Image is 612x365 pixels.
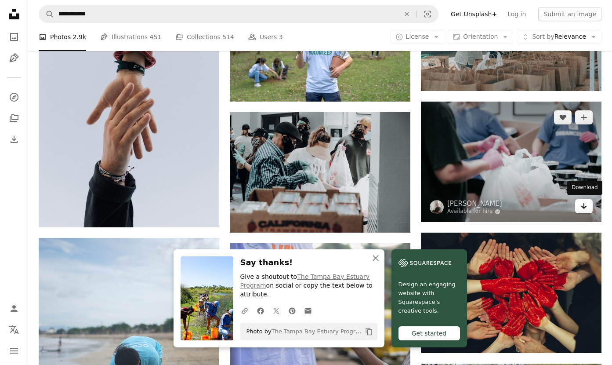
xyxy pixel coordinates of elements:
[391,249,467,347] a: Design an engaging website with Squarespace’s creative tools.Get started
[575,199,593,213] a: Download
[39,110,219,118] a: view of two persons hands
[421,233,601,353] img: hands formed together with red heart paint
[421,288,601,296] a: hands formed together with red heart paint
[253,302,268,319] a: Share on Facebook
[502,7,531,21] a: Log in
[5,342,23,360] button: Menu
[5,300,23,318] a: Log in / Sign up
[39,6,54,22] button: Search Unsplash
[398,280,460,315] span: Design an engaging website with Squarespace’s creative tools.
[5,131,23,148] a: Download History
[417,6,438,22] button: Visual search
[39,5,438,23] form: Find visuals sitewide
[397,6,416,22] button: Clear
[567,181,602,195] div: Download
[398,256,451,270] img: file-1606177908946-d1eed1cbe4f5image
[448,30,513,44] button: Orientation
[5,5,23,25] a: Home — Unsplash
[272,328,365,335] a: The Tampa Bay Estuary Program
[242,325,362,339] span: Photo by on
[240,273,370,289] a: The Tampa Bay Estuary Program
[430,200,444,214] img: Go to Joel Muniz's profile
[222,32,234,42] span: 514
[230,168,410,176] a: people standing in front of brown cardboard boxes
[284,302,300,319] a: Share on Pinterest
[538,7,601,21] button: Submit an image
[575,110,593,124] button: Add to Collection
[398,326,460,340] div: Get started
[532,33,586,41] span: Relevance
[230,112,410,233] img: people standing in front of brown cardboard boxes
[240,256,377,269] h3: Say thanks!
[463,33,498,40] span: Orientation
[5,88,23,106] a: Explore
[240,273,377,299] p: Give a shoutout to on social or copy the text below to attribute.
[100,23,161,51] a: Illustrations 451
[421,158,601,166] a: person in blue crew neck t-shirt holding white plastic bag
[445,7,502,21] a: Get Unsplash+
[5,109,23,127] a: Collections
[391,30,445,44] button: License
[421,102,601,222] img: person in blue crew neck t-shirt holding white plastic bag
[300,302,316,319] a: Share over email
[5,321,23,339] button: Language
[5,28,23,46] a: Photos
[268,302,284,319] a: Share on Twitter
[447,208,502,215] a: Available for hire
[5,49,23,67] a: Illustrations
[150,32,162,42] span: 451
[175,23,234,51] a: Collections 514
[447,199,502,208] a: [PERSON_NAME]
[406,33,429,40] span: License
[362,324,377,339] button: Copy to clipboard
[279,32,283,42] span: 3
[39,2,219,228] img: view of two persons hands
[532,33,554,40] span: Sort by
[248,23,283,51] a: Users 3
[517,30,601,44] button: Sort byRelevance
[554,110,572,124] button: Like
